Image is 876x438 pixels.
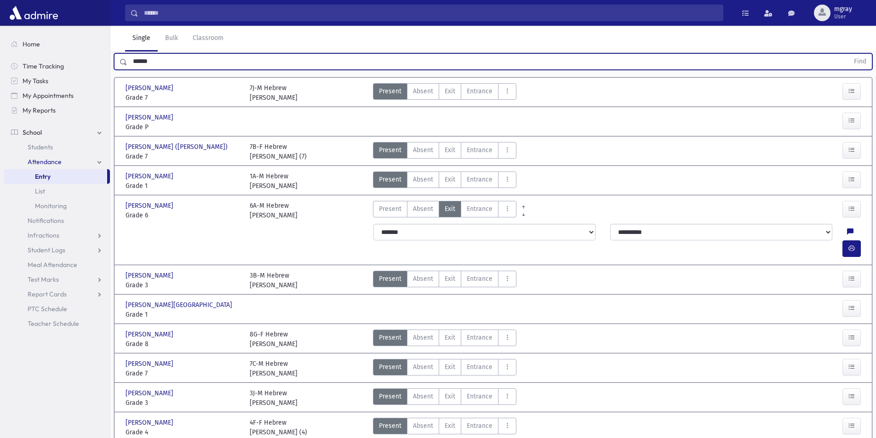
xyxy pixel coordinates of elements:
[126,339,240,349] span: Grade 8
[4,272,110,287] a: Test Marks
[379,362,401,372] span: Present
[28,261,77,269] span: Meal Attendance
[467,274,492,284] span: Entrance
[848,54,872,69] button: Find
[23,62,64,70] span: Time Tracking
[373,171,516,191] div: AttTypes
[4,59,110,74] a: Time Tracking
[445,274,455,284] span: Exit
[250,388,298,408] div: 3J-M Hebrew [PERSON_NAME]
[379,145,401,155] span: Present
[23,77,48,85] span: My Tasks
[4,103,110,118] a: My Reports
[4,301,110,316] a: PTC Schedule
[126,210,240,220] span: Grade 6
[4,37,110,51] a: Home
[373,201,516,220] div: AttTypes
[4,243,110,257] a: Student Logs
[379,274,401,284] span: Present
[413,392,433,401] span: Absent
[445,333,455,342] span: Exit
[126,171,175,181] span: [PERSON_NAME]
[23,40,40,48] span: Home
[4,140,110,154] a: Students
[35,172,51,181] span: Entry
[126,271,175,280] span: [PERSON_NAME]
[126,359,175,369] span: [PERSON_NAME]
[4,213,110,228] a: Notifications
[445,392,455,401] span: Exit
[379,392,401,401] span: Present
[125,26,158,51] a: Single
[126,310,240,319] span: Grade 1
[467,145,492,155] span: Entrance
[250,359,298,378] div: 7C-M Hebrew [PERSON_NAME]
[379,175,401,184] span: Present
[28,158,62,166] span: Attendance
[126,152,240,161] span: Grade 7
[373,330,516,349] div: AttTypes
[138,5,723,21] input: Search
[28,290,67,298] span: Report Cards
[4,228,110,243] a: Infractions
[250,171,298,191] div: 1A-M Hebrew [PERSON_NAME]
[467,362,492,372] span: Entrance
[126,142,229,152] span: [PERSON_NAME] ([PERSON_NAME])
[250,330,298,349] div: 8G-F Hebrew [PERSON_NAME]
[413,362,433,372] span: Absent
[373,271,516,290] div: AttTypes
[250,83,298,102] div: 7J-M Hebrew [PERSON_NAME]
[23,91,74,100] span: My Appointments
[185,26,231,51] a: Classroom
[126,427,240,437] span: Grade 4
[373,83,516,102] div: AttTypes
[23,128,42,137] span: School
[35,202,67,210] span: Monitoring
[28,319,79,328] span: Teacher Schedule
[4,125,110,140] a: School
[467,175,492,184] span: Entrance
[35,187,45,195] span: List
[126,418,175,427] span: [PERSON_NAME]
[126,201,175,210] span: [PERSON_NAME]
[28,143,53,151] span: Students
[379,86,401,96] span: Present
[445,204,455,214] span: Exit
[4,316,110,331] a: Teacher Schedule
[126,388,175,398] span: [PERSON_NAME]
[379,333,401,342] span: Present
[126,113,175,122] span: [PERSON_NAME]
[28,305,67,313] span: PTC Schedule
[126,280,240,290] span: Grade 3
[467,333,492,342] span: Entrance
[413,145,433,155] span: Absent
[445,362,455,372] span: Exit
[4,74,110,88] a: My Tasks
[4,199,110,213] a: Monitoring
[28,275,59,284] span: Test Marks
[445,145,455,155] span: Exit
[467,392,492,401] span: Entrance
[4,169,107,184] a: Entry
[28,216,64,225] span: Notifications
[445,86,455,96] span: Exit
[4,88,110,103] a: My Appointments
[4,154,110,169] a: Attendance
[834,6,852,13] span: mgray
[250,201,298,220] div: 6A-M Hebrew [PERSON_NAME]
[413,333,433,342] span: Absent
[445,175,455,184] span: Exit
[250,271,298,290] div: 3B-M Hebrew [PERSON_NAME]
[126,398,240,408] span: Grade 3
[834,13,852,20] span: User
[4,184,110,199] a: List
[413,175,433,184] span: Absent
[28,246,65,254] span: Student Logs
[4,287,110,301] a: Report Cards
[445,421,455,431] span: Exit
[413,274,433,284] span: Absent
[126,83,175,93] span: [PERSON_NAME]
[373,388,516,408] div: AttTypes
[7,4,60,22] img: AdmirePro
[413,204,433,214] span: Absent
